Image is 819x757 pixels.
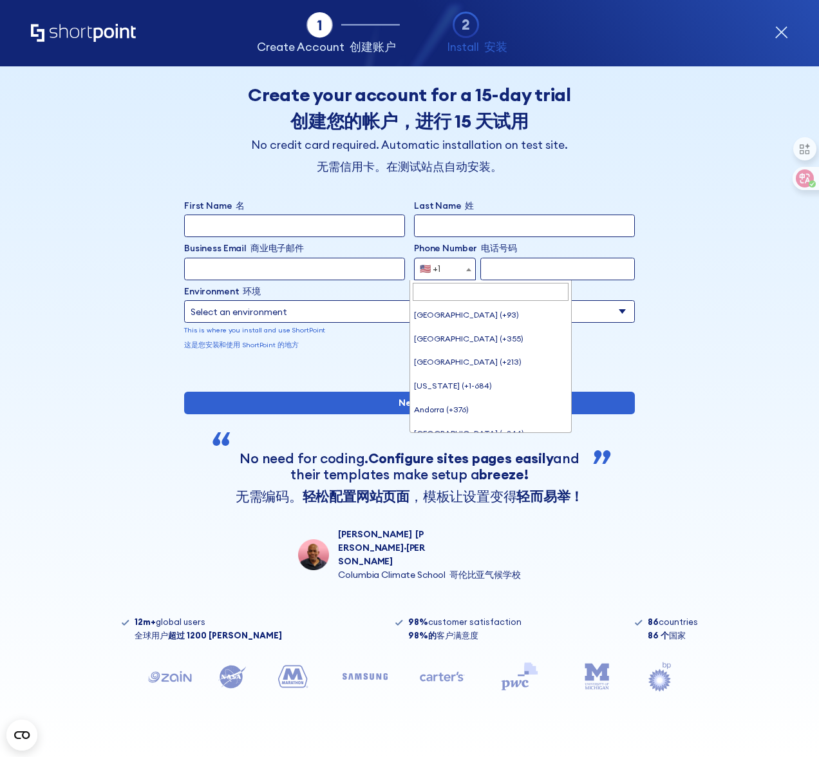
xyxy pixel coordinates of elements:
li: [GEOGRAPHIC_DATA] (+93) [410,303,571,327]
li: [GEOGRAPHIC_DATA] (+244) [410,421,571,445]
button: Open CMP widget [6,720,37,751]
li: [GEOGRAPHIC_DATA] (+355) [410,327,571,350]
li: [GEOGRAPHIC_DATA] (+213) [410,350,571,374]
li: [US_STATE] (+1-684) [410,374,571,398]
input: Search [413,283,569,301]
li: Andorra (+376) [410,398,571,422]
